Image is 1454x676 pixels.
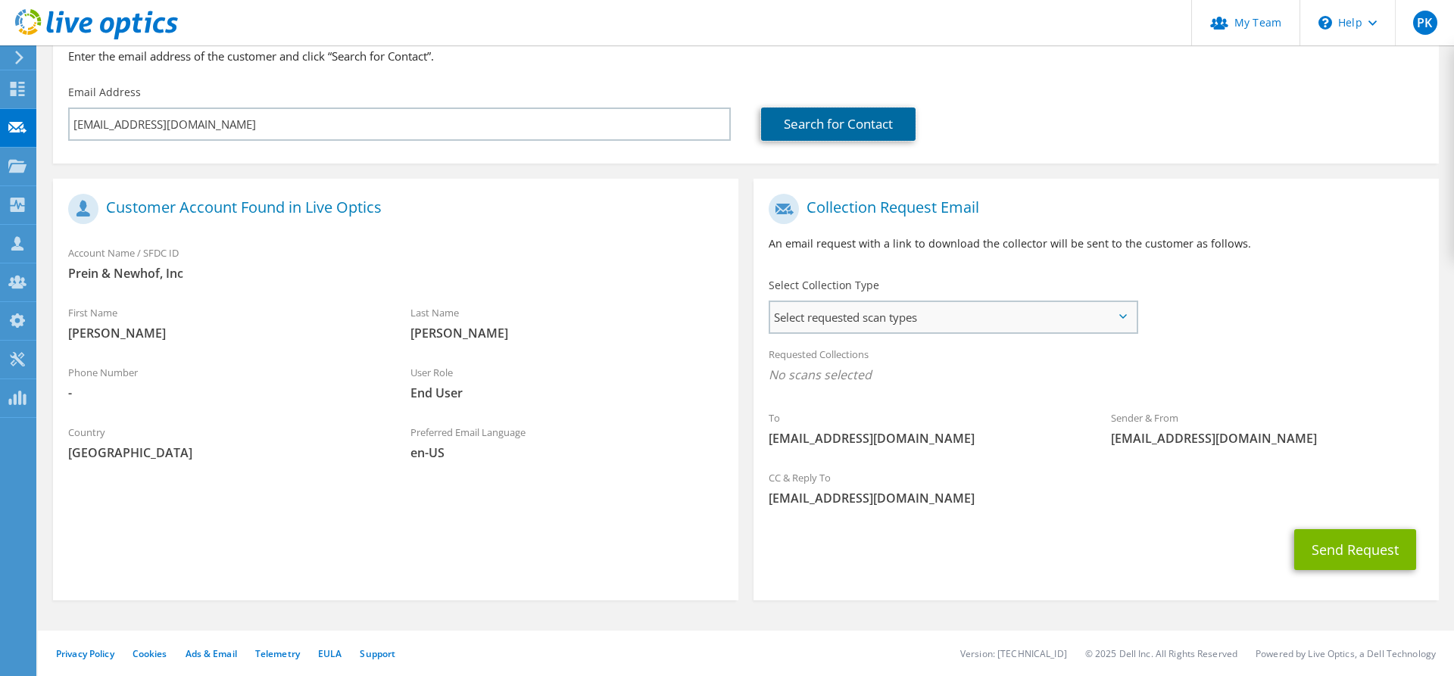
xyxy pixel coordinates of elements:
[769,366,1424,383] span: No scans selected
[1096,402,1438,454] div: Sender & From
[395,416,738,469] div: Preferred Email Language
[754,338,1439,394] div: Requested Collections
[1085,647,1237,660] li: © 2025 Dell Inc. All Rights Reserved
[68,48,1424,64] h3: Enter the email address of the customer and click “Search for Contact”.
[1256,647,1436,660] li: Powered by Live Optics, a Dell Technology
[395,297,738,349] div: Last Name
[360,647,395,660] a: Support
[769,194,1416,224] h1: Collection Request Email
[410,444,722,461] span: en-US
[769,490,1424,506] span: [EMAIL_ADDRESS][DOMAIN_NAME]
[53,297,395,349] div: First Name
[53,416,395,469] div: Country
[133,647,167,660] a: Cookies
[1413,11,1437,35] span: PK
[68,385,380,401] span: -
[754,402,1096,454] div: To
[769,430,1081,447] span: [EMAIL_ADDRESS][DOMAIN_NAME]
[318,647,342,660] a: EULA
[410,325,722,341] span: [PERSON_NAME]
[68,265,723,282] span: Prein & Newhof, Inc
[754,462,1439,514] div: CC & Reply To
[1318,16,1332,30] svg: \n
[186,647,237,660] a: Ads & Email
[68,194,716,224] h1: Customer Account Found in Live Optics
[770,302,1136,332] span: Select requested scan types
[68,325,380,341] span: [PERSON_NAME]
[53,237,738,289] div: Account Name / SFDC ID
[410,385,722,401] span: End User
[960,647,1067,660] li: Version: [TECHNICAL_ID]
[395,357,738,409] div: User Role
[1294,529,1416,570] button: Send Request
[68,444,380,461] span: [GEOGRAPHIC_DATA]
[1111,430,1423,447] span: [EMAIL_ADDRESS][DOMAIN_NAME]
[769,278,879,293] label: Select Collection Type
[56,647,114,660] a: Privacy Policy
[68,85,141,100] label: Email Address
[761,107,916,141] a: Search for Contact
[769,235,1424,252] p: An email request with a link to download the collector will be sent to the customer as follows.
[255,647,300,660] a: Telemetry
[53,357,395,409] div: Phone Number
